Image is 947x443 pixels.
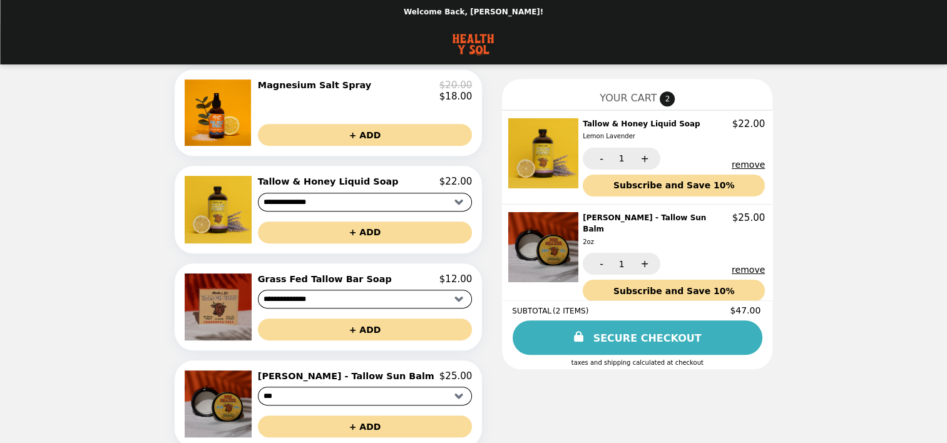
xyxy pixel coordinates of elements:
[512,359,762,366] div: Taxes and Shipping calculated at checkout
[508,212,581,282] img: Sun Grazer - Tallow Sun Balm
[258,176,404,187] h2: Tallow & Honey Liquid Soap
[258,221,472,243] button: + ADD
[439,91,473,102] p: $18.00
[583,175,765,196] button: Subscribe and Save 10%
[619,153,625,163] span: 1
[258,370,439,382] h2: [PERSON_NAME] - Tallow Sun Balm
[258,290,472,308] select: Select a product variant
[258,193,472,211] select: Select a product variant
[404,8,543,16] p: Welcome Back, [PERSON_NAME]!
[553,307,588,315] span: ( 2 ITEMS )
[258,273,397,285] h2: Grass Fed Tallow Bar Soap
[258,387,472,405] select: Select a product variant
[185,273,255,340] img: Grass Fed Tallow Bar Soap
[626,253,660,275] button: +
[439,370,473,382] p: $25.00
[583,253,617,275] button: -
[185,176,255,243] img: Tallow & Honey Liquid Soap
[450,31,496,57] img: Brand Logo
[583,148,617,170] button: -
[513,320,762,355] a: SECURE CHECKOUT
[439,79,473,91] p: $20.00
[600,92,657,104] span: YOUR CART
[583,212,732,248] h2: [PERSON_NAME] - Tallow Sun Balm
[583,280,765,302] button: Subscribe and Save 10%
[732,118,765,130] p: $22.00
[439,176,473,187] p: $22.00
[626,148,660,170] button: +
[583,131,700,142] div: Lemon Lavender
[732,212,765,223] p: $25.00
[258,415,472,437] button: + ADD
[583,118,705,143] h2: Tallow & Honey Liquid Soap
[583,237,727,248] div: 2oz
[660,91,675,106] span: 2
[258,318,472,340] button: + ADD
[258,79,376,91] h2: Magnesium Salt Spray
[730,305,762,315] span: $47.00
[732,160,765,170] button: remove
[512,307,553,315] span: SUBTOTAL
[185,370,255,437] img: Sun Grazer - Tallow Sun Balm
[508,118,581,188] img: Tallow & Honey Liquid Soap
[439,273,473,285] p: $12.00
[185,79,254,146] img: Magnesium Salt Spray
[732,265,765,275] button: remove
[619,259,625,269] span: 1
[258,124,472,146] button: + ADD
